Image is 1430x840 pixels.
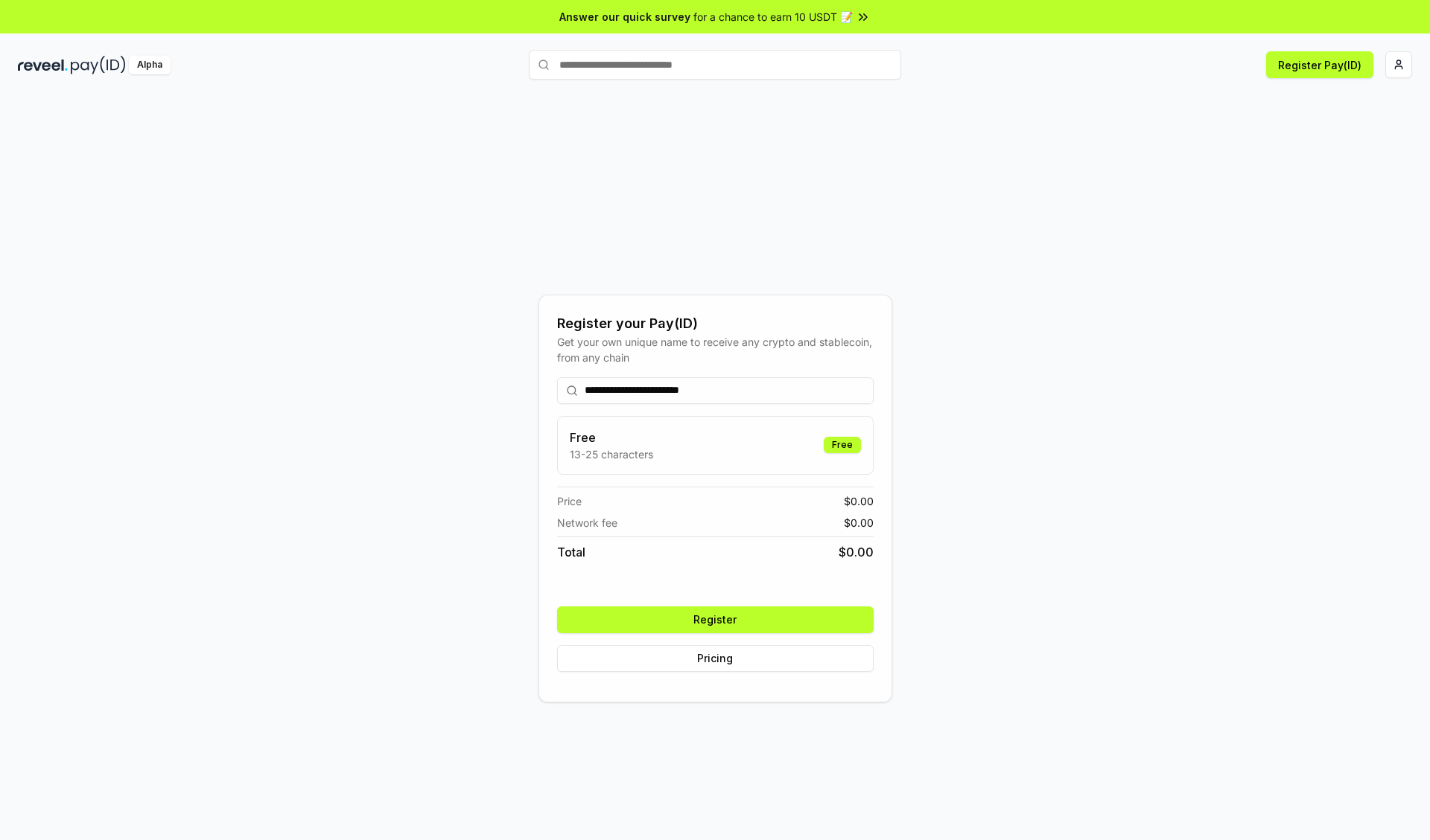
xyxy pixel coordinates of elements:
[557,606,874,633] button: Register
[71,56,126,74] img: pay_id
[557,313,874,334] div: Register your Pay(ID)
[824,437,861,453] div: Free
[557,493,582,509] span: Price
[557,645,874,672] button: Pricing
[1266,51,1373,78] button: Register Pay(ID)
[18,56,68,74] img: reveel_dark
[839,543,874,561] span: $ 0.00
[844,493,874,509] span: $ 0.00
[557,543,585,561] span: Total
[844,515,874,530] span: $ 0.00
[570,429,653,446] h3: Free
[559,9,690,25] span: Answer our quick survey
[570,446,653,462] p: 13-25 characters
[129,56,171,74] div: Alpha
[693,9,853,25] span: for a chance to earn 10 USDT 📝
[557,334,874,365] div: Get your own unique name to receive any crypto and stablecoin, from any chain
[557,515,617,530] span: Network fee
